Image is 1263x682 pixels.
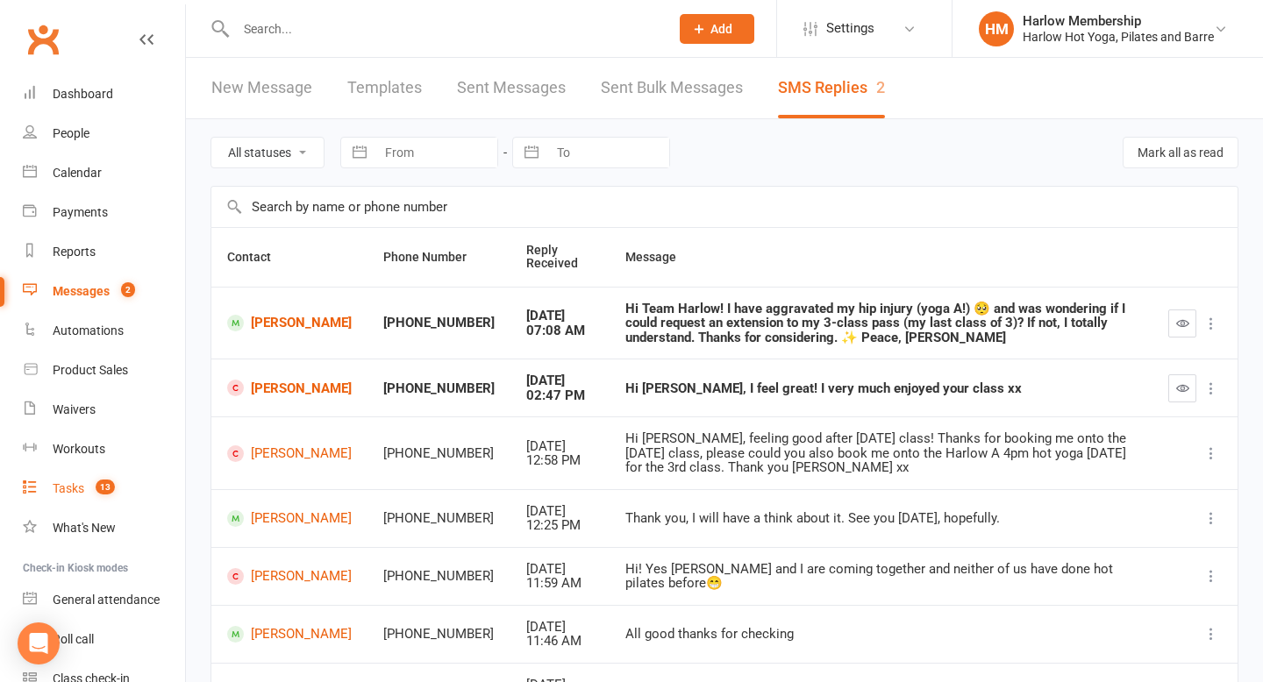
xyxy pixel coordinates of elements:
[23,508,185,548] a: What's New
[457,58,566,118] a: Sent Messages
[510,228,610,287] th: Reply Received
[601,58,743,118] a: Sent Bulk Messages
[23,469,185,508] a: Tasks 13
[18,622,60,664] div: Open Intercom Messenger
[121,282,135,297] span: 2
[23,153,185,193] a: Calendar
[625,431,1137,475] div: Hi [PERSON_NAME], feeling good after [DATE] class! Thanks for booking me onto the [DATE] class, p...
[231,17,657,41] input: Search...
[625,381,1137,396] div: Hi [PERSON_NAME], I feel great! I very much enjoyed your class xx
[526,439,594,454] div: [DATE]
[23,193,185,232] a: Payments
[526,323,594,338] div: 07:08 AM
[53,363,128,377] div: Product Sales
[53,481,84,495] div: Tasks
[227,626,352,643] a: [PERSON_NAME]
[53,126,89,140] div: People
[96,480,115,494] span: 13
[979,11,1014,46] div: HM
[526,634,594,649] div: 11:46 AM
[610,228,1152,287] th: Message
[526,518,594,533] div: 12:25 PM
[23,580,185,620] a: General attendance kiosk mode
[526,373,594,388] div: [DATE]
[53,632,94,646] div: Roll call
[23,232,185,272] a: Reports
[383,316,495,330] div: [PHONE_NUMBER]
[1023,13,1214,29] div: Harlow Membership
[778,58,885,118] a: SMS Replies2
[383,627,495,642] div: [PHONE_NUMBER]
[211,187,1238,227] input: Search by name or phone number
[53,284,110,298] div: Messages
[227,445,352,462] a: [PERSON_NAME]
[23,272,185,311] a: Messages 2
[53,87,113,101] div: Dashboard
[547,138,669,167] input: To
[21,18,65,61] a: Clubworx
[211,228,367,287] th: Contact
[710,22,732,36] span: Add
[367,228,510,287] th: Phone Number
[383,511,495,526] div: [PHONE_NUMBER]
[23,311,185,351] a: Automations
[53,442,105,456] div: Workouts
[383,446,495,461] div: [PHONE_NUMBER]
[680,14,754,44] button: Add
[227,510,352,527] a: [PERSON_NAME]
[625,511,1137,526] div: Thank you, I will have a think about it. See you [DATE], hopefully.
[227,568,352,585] a: [PERSON_NAME]
[23,620,185,659] a: Roll call
[347,58,422,118] a: Templates
[23,351,185,390] a: Product Sales
[375,138,497,167] input: From
[1023,29,1214,45] div: Harlow Hot Yoga, Pilates and Barre
[53,593,160,607] div: General attendance
[625,302,1137,345] div: Hi Team Harlow! I have aggravated my hip injury (yoga A!) 🥺 and was wondering if I could request ...
[53,323,124,337] div: Automations
[23,114,185,153] a: People
[625,562,1137,591] div: Hi! Yes [PERSON_NAME] and I are coming together and neither of us have done hot pilates before😁
[53,205,108,219] div: Payments
[211,58,312,118] a: New Message
[383,569,495,584] div: [PHONE_NUMBER]
[53,166,102,180] div: Calendar
[23,390,185,430] a: Waivers
[23,430,185,469] a: Workouts
[826,9,874,48] span: Settings
[526,576,594,591] div: 11:59 AM
[526,620,594,635] div: [DATE]
[526,504,594,519] div: [DATE]
[23,75,185,114] a: Dashboard
[1123,137,1238,168] button: Mark all as read
[526,309,594,323] div: [DATE]
[383,381,495,396] div: [PHONE_NUMBER]
[625,627,1137,642] div: All good thanks for checking
[227,315,352,331] a: [PERSON_NAME]
[53,402,96,416] div: Waivers
[526,388,594,403] div: 02:47 PM
[53,521,116,535] div: What's New
[876,78,885,96] div: 2
[526,562,594,577] div: [DATE]
[526,453,594,468] div: 12:58 PM
[227,380,352,396] a: [PERSON_NAME]
[53,245,96,259] div: Reports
